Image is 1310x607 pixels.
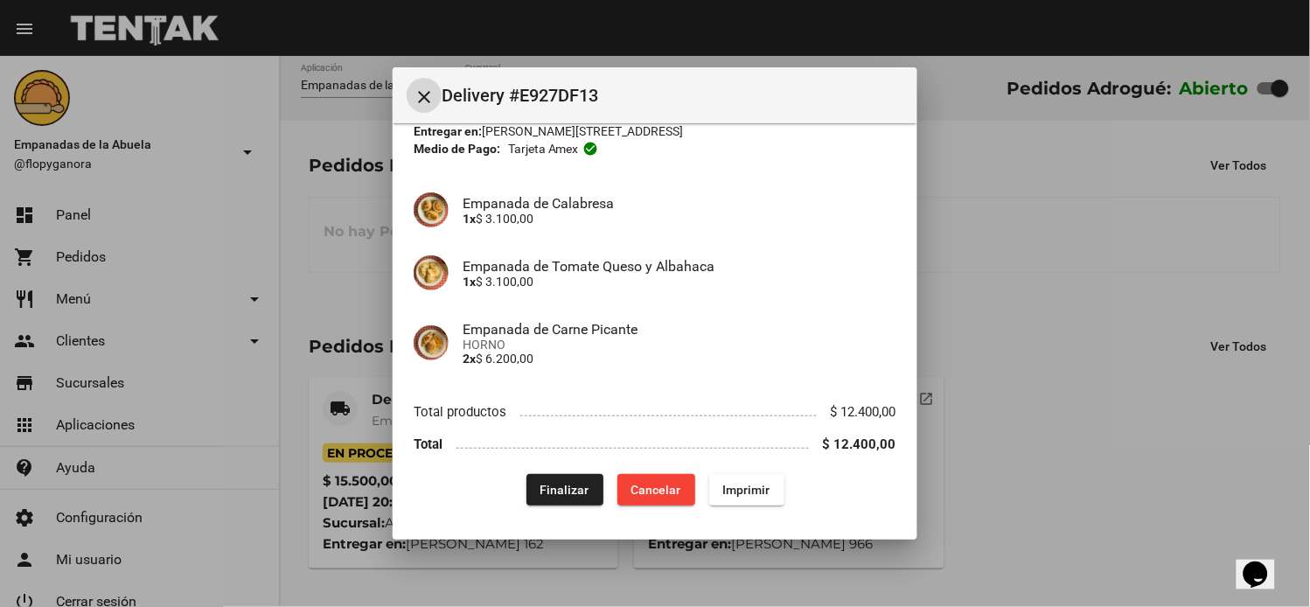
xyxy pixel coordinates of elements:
[414,87,435,108] mat-icon: Cerrar
[631,483,681,497] span: Cancelar
[723,483,770,497] span: Imprimir
[414,428,896,460] li: Total $ 12.400,00
[1237,537,1293,590] iframe: chat widget
[526,474,603,506] button: Finalizar
[414,124,482,138] strong: Entregar en:
[414,395,896,428] li: Total productos $ 12.400,00
[414,255,449,290] img: b2392df3-fa09-40df-9618-7e8db6da82b5.jpg
[463,212,476,226] b: 1x
[463,275,476,289] b: 1x
[442,81,903,109] span: Delivery #E927DF13
[540,483,589,497] span: Finalizar
[463,352,896,366] p: $ 6.200,00
[508,140,579,157] span: Tarjeta amex
[617,474,695,506] button: Cancelar
[463,338,896,352] span: HORNO
[414,325,449,360] img: 244b8d39-ba06-4741-92c7-e12f1b13dfde.jpg
[463,258,896,275] h4: Empanada de Tomate Queso y Albahaca
[463,195,896,212] h4: Empanada de Calabresa
[414,122,896,140] div: [PERSON_NAME][STREET_ADDRESS]
[463,275,896,289] p: $ 3.100,00
[463,212,896,226] p: $ 3.100,00
[583,141,599,157] mat-icon: check_circle
[414,192,449,227] img: 6d5b0b94-acfa-4638-8137-bd6742e65a02.jpg
[463,352,476,366] b: 2x
[407,78,442,113] button: Cerrar
[414,140,500,157] strong: Medio de Pago:
[463,321,896,338] h4: Empanada de Carne Picante
[709,474,784,506] button: Imprimir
